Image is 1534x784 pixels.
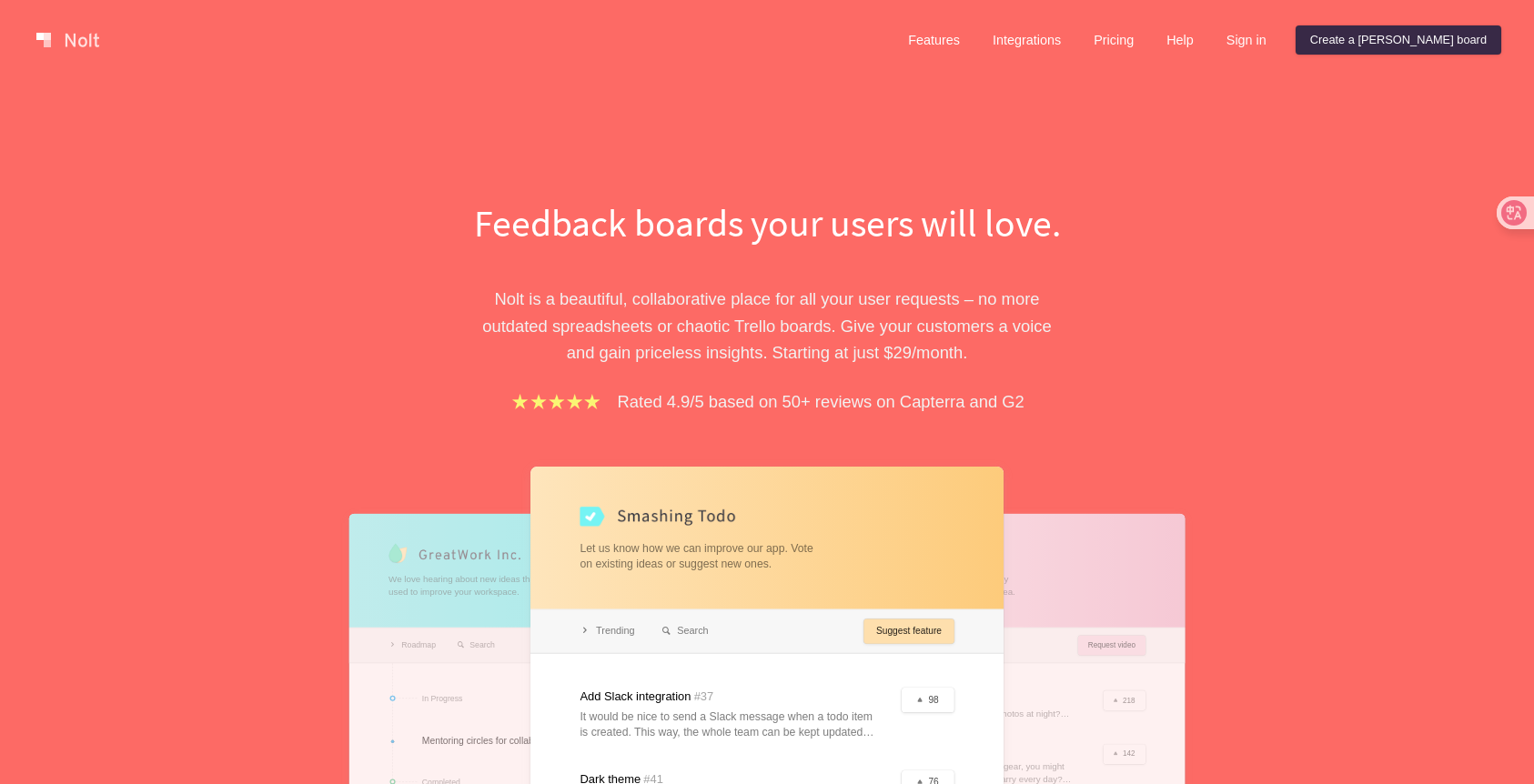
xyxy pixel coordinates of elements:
[618,388,1024,415] p: Rated 4.9/5 based on 50+ reviews on Capterra and G2
[978,25,1075,55] a: Integrations
[1212,25,1281,55] a: Sign in
[510,391,602,412] img: stars.b067e34983.png
[1079,25,1148,55] a: Pricing
[453,196,1081,249] h1: Feedback boards your users will love.
[893,25,974,55] a: Features
[1152,25,1208,55] a: Help
[1296,25,1501,55] a: Create a [PERSON_NAME] board
[453,286,1081,366] p: Nolt is a beautiful, collaborative place for all your user requests – no more outdated spreadshee...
